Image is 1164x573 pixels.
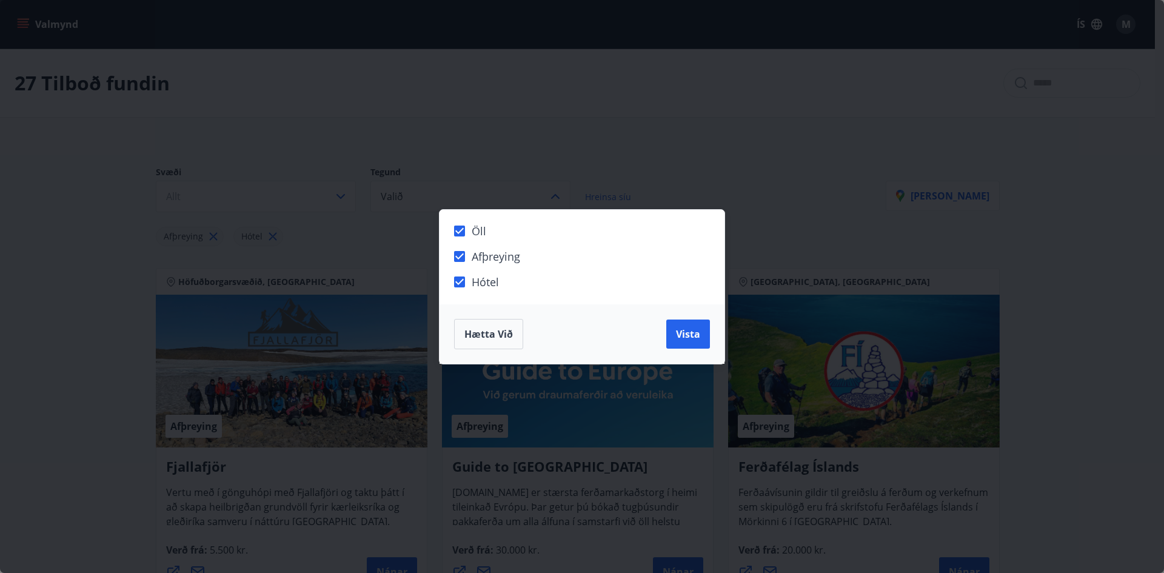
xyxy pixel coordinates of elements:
button: Hætta við [454,319,523,349]
span: Öll [472,223,486,239]
span: Vista [676,327,700,341]
span: Hætta við [464,327,513,341]
button: Vista [666,320,710,349]
span: Afþreying [472,249,520,264]
span: Hótel [472,274,499,290]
